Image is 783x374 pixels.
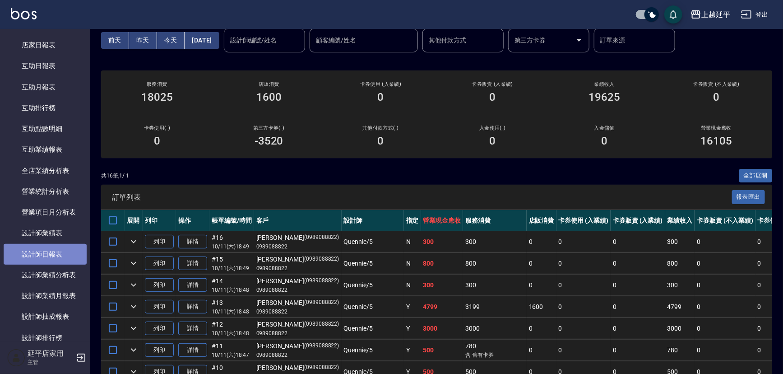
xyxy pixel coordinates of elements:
[224,125,314,131] h2: 第三方卡券(-)
[527,231,556,252] td: 0
[421,231,463,252] td: 300
[4,327,87,348] a: 設計師排行榜
[4,160,87,181] a: 全店業績分析表
[421,210,463,231] th: 營業現金應收
[256,243,339,251] p: 0989088822
[695,253,755,274] td: 0
[421,296,463,318] td: 4799
[447,125,537,131] h2: 入金使用(-)
[4,181,87,202] a: 營業統計分析表
[256,298,339,308] div: [PERSON_NAME]
[588,91,620,103] h3: 19625
[404,275,421,296] td: N
[224,81,314,87] h2: 店販消費
[342,340,404,361] td: Quennie /5
[611,253,665,274] td: 0
[601,135,607,147] h3: 0
[101,32,129,49] button: 前天
[145,300,174,314] button: 列印
[4,306,87,327] a: 設計師抽成報表
[157,32,185,49] button: 今天
[4,77,87,98] a: 互助月報表
[695,296,755,318] td: 0
[489,135,496,147] h3: 0
[527,210,556,231] th: 店販消費
[127,343,140,357] button: expand row
[145,322,174,336] button: 列印
[342,275,404,296] td: Quennie /5
[256,308,339,316] p: 0989088822
[701,9,730,20] div: 上越延平
[695,318,755,339] td: 0
[256,276,339,286] div: [PERSON_NAME]
[739,169,773,183] button: 全部展開
[212,308,252,316] p: 10/11 (六) 18:48
[255,135,283,147] h3: -3520
[4,56,87,76] a: 互助日報表
[336,125,426,131] h2: 其他付款方式(-)
[447,81,537,87] h2: 卡券販賣 (入業績)
[4,244,87,265] a: 設計師日報表
[127,278,140,292] button: expand row
[665,210,695,231] th: 業績收入
[304,363,339,373] p: (0989088822)
[178,300,207,314] a: 詳情
[4,118,87,139] a: 互助點數明細
[256,329,339,337] p: 0989088822
[11,8,37,19] img: Logo
[212,351,252,359] p: 10/11 (六) 18:47
[256,255,339,264] div: [PERSON_NAME]
[212,329,252,337] p: 10/11 (六) 18:48
[556,275,611,296] td: 0
[145,257,174,271] button: 列印
[212,243,252,251] p: 10/11 (六) 18:49
[342,231,404,252] td: Quennie /5
[465,351,524,359] p: 含 舊有卡券
[611,231,665,252] td: 0
[463,318,526,339] td: 3000
[178,257,207,271] a: 詳情
[378,91,384,103] h3: 0
[664,5,682,23] button: save
[713,91,719,103] h3: 0
[4,202,87,223] a: 營業項目月分析表
[7,349,25,367] img: Person
[4,265,87,285] a: 設計師業績分析表
[421,318,463,339] td: 3000
[665,340,695,361] td: 780
[421,275,463,296] td: 300
[112,125,202,131] h2: 卡券使用(-)
[28,349,74,358] h5: 延平店家用
[404,340,421,361] td: Y
[732,192,765,201] a: 報表匯出
[4,285,87,306] a: 設計師業績月報表
[463,253,526,274] td: 800
[342,296,404,318] td: Quennie /5
[611,210,665,231] th: 卡券販賣 (入業績)
[737,6,772,23] button: 登出
[209,296,254,318] td: #13
[611,340,665,361] td: 0
[463,275,526,296] td: 300
[336,81,426,87] h2: 卡券使用 (入業績)
[209,231,254,252] td: #16
[256,264,339,272] p: 0989088822
[421,253,463,274] td: 800
[4,98,87,118] a: 互助排行榜
[256,286,339,294] p: 0989088822
[404,318,421,339] td: Y
[125,210,143,231] th: 展開
[112,81,202,87] h3: 服務消費
[304,233,339,243] p: (0989088822)
[154,135,160,147] h3: 0
[489,91,496,103] h3: 0
[695,210,755,231] th: 卡券販賣 (不入業績)
[254,210,342,231] th: 客戶
[404,231,421,252] td: N
[665,275,695,296] td: 300
[463,340,526,361] td: 780
[127,300,140,313] button: expand row
[611,296,665,318] td: 0
[404,253,421,274] td: N
[256,363,339,373] div: [PERSON_NAME]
